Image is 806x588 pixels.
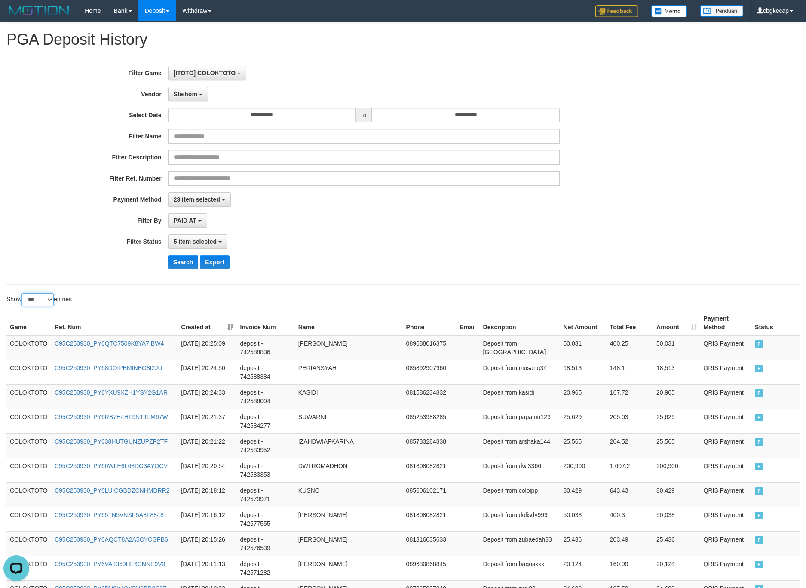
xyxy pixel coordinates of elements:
td: COLOKTOTO [6,507,51,531]
span: Steihom [174,91,197,98]
label: Show entries [6,293,72,306]
td: IZAHDWIAFKARINA [295,433,403,458]
td: [DATE] 20:25:09 [178,335,236,360]
td: deposit - 742584277 [237,409,295,433]
td: 80,429 [653,482,700,507]
span: 5 item selected [174,238,217,245]
a: C95C250930_PY638HUTGUNZUPZP2TF [55,438,168,445]
td: 400.25 [607,335,653,360]
a: C95C250930_PY66WLE6L68DG3AYQCV [55,462,168,469]
th: Total Fee [607,311,653,335]
th: Phone [403,311,457,335]
td: 25,629 [653,409,700,433]
td: [DATE] 20:24:33 [178,384,236,409]
td: 085253988285 [403,409,457,433]
th: Name [295,311,403,335]
td: deposit - 742576539 [237,531,295,556]
td: 25,565 [653,433,700,458]
td: 200,900 [653,458,700,482]
td: KASIDI [295,384,403,409]
td: 50,038 [560,507,607,531]
td: [PERSON_NAME] [295,335,403,360]
td: COLOKTOTO [6,531,51,556]
td: QRIS Payment [700,335,751,360]
td: 1,607.2 [607,458,653,482]
span: 23 item selected [174,196,220,203]
a: C95C250930_PY65TN5VNSP5A8F8848 [55,511,164,518]
td: Deposit from kasidi [480,384,560,409]
td: 081808082821 [403,507,457,531]
img: Feedback.jpg [595,5,638,17]
td: Deposit from musang34 [480,360,560,384]
td: Deposit from bagosxxx [480,556,560,580]
button: 5 item selected [168,234,227,249]
th: Ref. Num [51,311,178,335]
th: Invoice Num [237,311,295,335]
td: 20,965 [560,384,607,409]
button: Export [200,255,229,269]
img: Button%20Memo.svg [651,5,687,17]
td: 148.1 [607,360,653,384]
td: deposit - 742588836 [237,335,295,360]
td: 160.99 [607,556,653,580]
h1: PGA Deposit History [6,31,800,48]
span: PAID [755,438,763,446]
td: [DATE] 20:11:13 [178,556,236,580]
span: PAID [755,463,763,470]
td: QRIS Payment [700,458,751,482]
td: SUWARNI [295,409,403,433]
td: deposit - 742571282 [237,556,295,580]
td: KUSNO [295,482,403,507]
a: C95C250930_PY68DOIPBMINBO8I2JU [55,364,162,371]
th: Net Amount [560,311,607,335]
td: QRIS Payment [700,360,751,384]
td: Deposit from [GEOGRAPHIC_DATA] [480,335,560,360]
td: QRIS Payment [700,384,751,409]
span: PAID [755,561,763,568]
td: [DATE] 20:18:12 [178,482,236,507]
td: Deposit from arshaka144 [480,433,560,458]
span: PAID [755,365,763,372]
a: C95C250930_PY6YXU9XZH1YSY2G1AR [55,389,168,396]
td: deposit - 742577555 [237,507,295,531]
td: Deposit from colojpp [480,482,560,507]
td: 50,031 [653,335,700,360]
td: QRIS Payment [700,433,751,458]
td: 081808082821 [403,458,457,482]
td: 085892907960 [403,360,457,384]
td: Deposit from dolisdy999 [480,507,560,531]
td: 400.3 [607,507,653,531]
td: 25,629 [560,409,607,433]
td: deposit - 742588004 [237,384,295,409]
td: 20,124 [653,556,700,580]
button: Open LiveChat chat widget [3,3,29,29]
td: COLOKTOTO [6,433,51,458]
td: [DATE] 20:21:22 [178,433,236,458]
span: to [356,108,372,122]
td: 204.52 [607,433,653,458]
img: MOTION_logo.png [6,4,72,17]
td: QRIS Payment [700,409,751,433]
td: 081586234832 [403,384,457,409]
td: QRIS Payment [700,507,751,531]
td: Deposit from dwi3366 [480,458,560,482]
span: PAID [755,414,763,421]
td: deposit - 742579971 [237,482,295,507]
td: COLOKTOTO [6,458,51,482]
button: Search [168,255,199,269]
td: COLOKTOTO [6,384,51,409]
td: 200,900 [560,458,607,482]
td: [DATE] 20:21:37 [178,409,236,433]
td: 167.72 [607,384,653,409]
td: 18,513 [560,360,607,384]
span: PAID [755,512,763,519]
td: COLOKTOTO [6,335,51,360]
td: QRIS Payment [700,531,751,556]
td: [DATE] 20:15:26 [178,531,236,556]
th: Description [480,311,560,335]
td: 089630868845 [403,556,457,580]
td: 50,031 [560,335,607,360]
td: 80,429 [560,482,607,507]
img: panduan.png [700,5,743,17]
th: Amount: activate to sort column ascending [653,311,700,335]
